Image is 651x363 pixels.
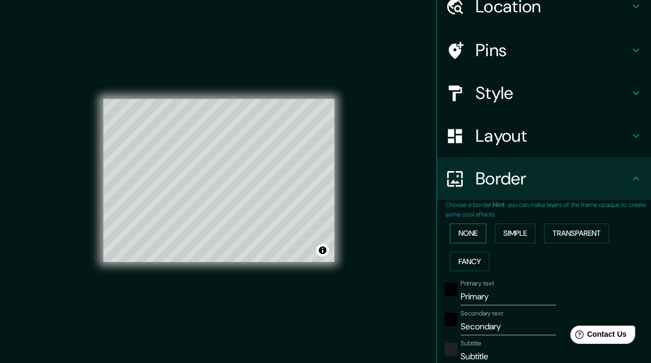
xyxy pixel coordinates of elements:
button: Transparent [544,223,609,243]
button: Fancy [450,252,489,272]
button: Toggle attribution [316,244,329,257]
iframe: Help widget launcher [556,321,639,351]
div: Layout [437,114,651,157]
div: Border [437,157,651,200]
h4: Layout [476,125,630,146]
button: None [450,223,486,243]
button: black [445,283,457,296]
h4: Border [476,168,630,189]
label: Primary text [461,279,494,288]
b: Hint [493,200,505,209]
label: Secondary text [461,309,503,318]
h4: Pins [476,40,630,61]
button: color-222222 [445,343,457,356]
button: black [445,313,457,326]
h4: Style [476,82,630,104]
button: Simple [495,223,535,243]
p: Choose a border. : you can make layers of the frame opaque to create some cool effects. [446,200,651,219]
div: Style [437,72,651,114]
label: Subtitle [461,339,481,348]
div: Pins [437,29,651,72]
